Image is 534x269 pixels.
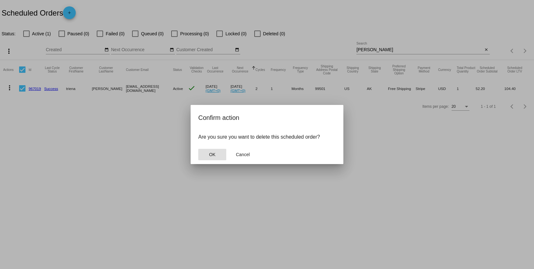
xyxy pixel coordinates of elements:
span: Cancel [236,152,250,157]
h2: Confirm action [198,113,336,123]
p: Are you sure you want to delete this scheduled order? [198,134,336,140]
button: Close dialog [229,149,257,160]
span: OK [209,152,215,157]
button: Close dialog [198,149,226,160]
